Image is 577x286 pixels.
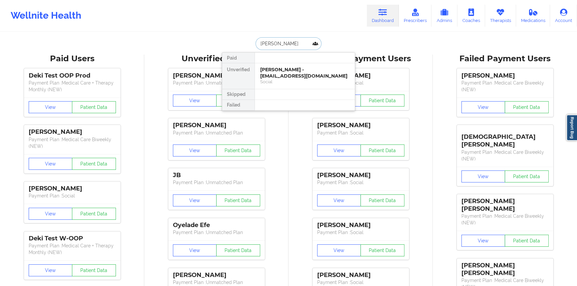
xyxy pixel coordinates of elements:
p: Payment Plan : Unmatched Plan [173,130,260,136]
div: [PERSON_NAME] [461,72,549,80]
div: [PERSON_NAME] [173,271,260,279]
button: Patient Data [72,264,116,276]
button: View [317,144,361,156]
div: Paid Users [5,54,140,64]
div: Failed [222,100,255,111]
button: Patient Data [505,170,549,182]
a: Admins [431,5,457,27]
div: [PERSON_NAME] [29,128,116,136]
button: View [173,244,217,256]
p: Payment Plan : Unmatched Plan [173,279,260,286]
p: Payment Plan : Unmatched Plan [173,229,260,236]
p: Payment Plan : Medical Care Biweekly (NEW) [461,149,549,162]
a: Dashboard [367,5,399,27]
div: Unverified Users [149,54,284,64]
div: Failed Payment Users [437,54,572,64]
div: [PERSON_NAME] [317,271,404,279]
div: [PERSON_NAME] - [EMAIL_ADDRESS][DOMAIN_NAME] [260,67,349,79]
p: Payment Plan : Medical Care + Therapy Monthly (NEW) [29,242,116,256]
div: [PERSON_NAME] [317,122,404,129]
div: Social [260,79,349,85]
div: Deki Test W-OOP [29,235,116,242]
p: Payment Plan : Unmatched Plan [173,80,260,86]
button: View [29,101,73,113]
div: [PERSON_NAME] [317,171,404,179]
p: Payment Plan : Medical Care Biweekly (NEW) [461,213,549,226]
p: Payment Plan : Social [317,279,404,286]
a: Report Bug [566,115,577,141]
p: Payment Plan : Unmatched Plan [173,179,260,186]
button: Patient Data [216,95,260,107]
a: Prescribers [399,5,432,27]
div: [PERSON_NAME] [PERSON_NAME] [461,197,549,213]
p: Payment Plan : Medical Care + Therapy Monthly (NEW) [29,80,116,93]
a: Medications [516,5,550,27]
button: Patient Data [216,244,260,256]
button: Patient Data [360,194,404,206]
button: View [461,101,505,113]
button: View [29,264,73,276]
p: Payment Plan : Social [317,130,404,136]
button: View [29,208,73,220]
p: Payment Plan : Social [317,80,404,86]
button: Patient Data [72,158,116,170]
div: Skipped Payment Users [293,54,428,64]
button: Patient Data [72,101,116,113]
div: [PERSON_NAME] [PERSON_NAME] [461,262,549,277]
button: Patient Data [72,208,116,220]
a: Account [550,5,577,27]
button: Patient Data [360,144,404,156]
button: Patient Data [216,144,260,156]
button: View [29,158,73,170]
button: Patient Data [505,101,549,113]
button: Patient Data [360,244,404,256]
div: [DEMOGRAPHIC_DATA][PERSON_NAME] [461,128,549,148]
button: Patient Data [216,194,260,206]
button: View [461,170,505,182]
div: Oyelade Efe [173,221,260,229]
a: Therapists [485,5,516,27]
div: Deki Test OOP Prod [29,72,116,80]
button: Patient Data [360,95,404,107]
p: Payment Plan : Social [317,229,404,236]
div: JB [173,171,260,179]
div: [PERSON_NAME] [173,72,260,80]
div: Skipped [222,89,255,100]
p: Payment Plan : Medical Care Biweekly (NEW) [461,80,549,93]
p: Payment Plan : Medical Care Biweekly (NEW) [29,136,116,149]
button: View [461,235,505,247]
p: Payment Plan : Social [29,192,116,199]
p: Payment Plan : Social [317,179,404,186]
button: View [173,194,217,206]
a: Coaches [457,5,485,27]
button: View [317,194,361,206]
div: Unverified [222,63,255,89]
div: [PERSON_NAME] [317,221,404,229]
div: [PERSON_NAME] [173,122,260,129]
button: View [173,95,217,107]
div: [PERSON_NAME] [29,185,116,192]
button: View [173,144,217,156]
div: [PERSON_NAME] [317,72,404,80]
div: Paid [222,53,255,63]
button: Patient Data [505,235,549,247]
button: View [317,244,361,256]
